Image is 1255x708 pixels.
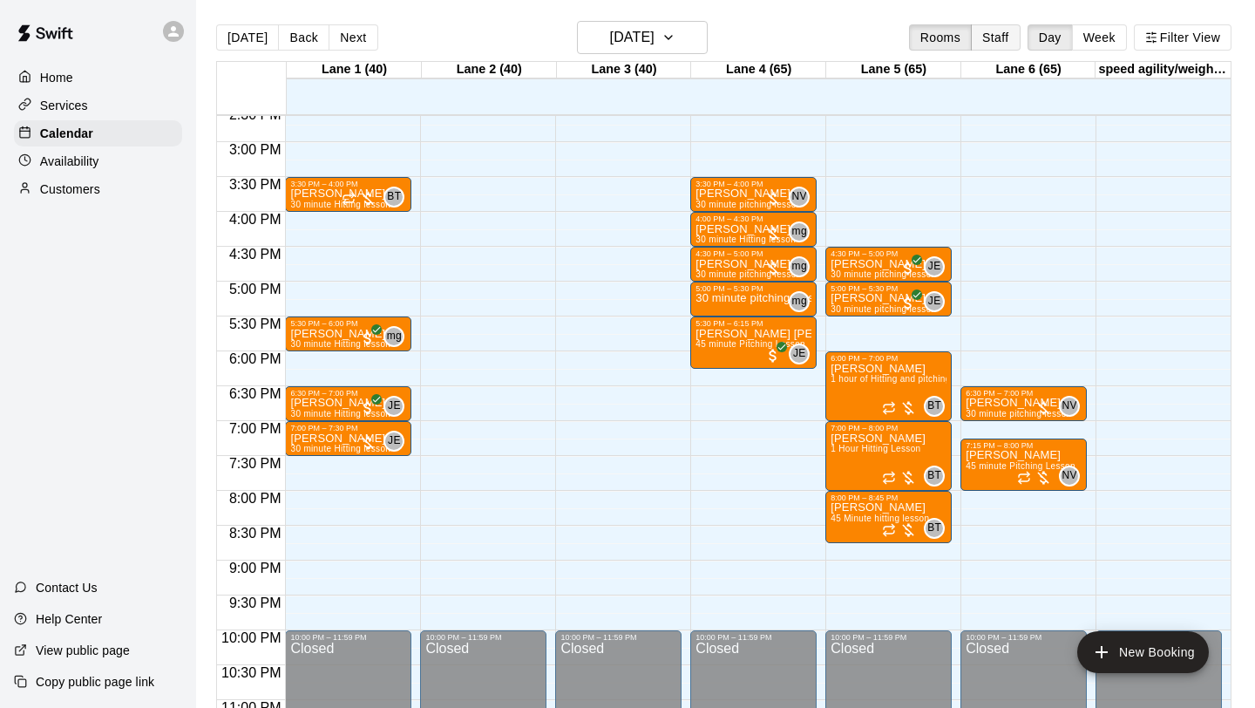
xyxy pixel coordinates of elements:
[1028,24,1073,51] button: Day
[690,282,817,317] div: 5:00 PM – 5:30 PM: 30 minute pitching lesson
[285,421,411,456] div: 7:00 PM – 7:30 PM: Triston Brawner
[225,212,286,227] span: 4:00 PM
[789,221,810,242] div: matt gonzalez
[36,610,102,628] p: Help Center
[831,269,936,279] span: 30 minute pitching lesson
[882,471,896,485] span: Recurring event
[14,176,182,202] a: Customers
[796,221,810,242] span: matt gonzalez
[931,291,945,312] span: Justin Evans
[691,62,826,78] div: Lane 4 (65)
[14,120,182,146] a: Calendar
[928,293,941,310] span: JE
[690,212,817,247] div: 4:00 PM – 4:30 PM: Jackson Gonzalez
[928,258,941,276] span: JE
[796,187,810,208] span: Nathan Volf
[383,326,404,347] div: matt gonzalez
[1062,398,1076,415] span: NV
[383,396,404,417] div: Justin Evans
[927,520,941,537] span: BT
[290,444,390,453] span: 30 minute Hitting lesson
[695,249,811,258] div: 4:30 PM – 5:00 PM
[789,291,810,312] div: matt gonzalez
[387,328,402,345] span: mg
[1059,396,1080,417] div: Nathan Volf
[390,396,404,417] span: Justin Evans
[225,317,286,331] span: 5:30 PM
[14,148,182,174] a: Availability
[290,389,406,398] div: 6:30 PM – 7:00 PM
[1062,467,1076,485] span: NV
[216,24,279,51] button: [DATE]
[924,256,945,277] div: Justin Evans
[36,642,130,659] p: View public page
[960,439,1087,491] div: 7:15 PM – 8:00 PM: 45 minute Pitching Lesson
[695,269,801,279] span: 30 minute pitching lesson
[278,24,329,51] button: Back
[831,444,920,453] span: 1 Hour Hitting Lesson
[924,518,945,539] div: Brandon Taylor
[225,421,286,436] span: 7:00 PM
[225,561,286,575] span: 9:00 PM
[695,214,811,223] div: 4:00 PM – 4:30 PM
[960,386,1087,421] div: 6:30 PM – 7:00 PM: 30 minute pitching lesson
[388,398,401,415] span: JE
[695,633,811,642] div: 10:00 PM – 11:59 PM
[899,260,917,277] span: All customers have paid
[610,25,655,50] h6: [DATE]
[290,409,390,419] span: 30 minute Hitting lesson
[285,386,411,421] div: 6:30 PM – 7:00 PM: Ayden Lathem
[931,396,945,417] span: Brandon Taylor
[217,630,285,645] span: 10:00 PM
[825,351,952,421] div: 6:00 PM – 7:00 PM: 1 hour of Hitting and pitching/fielding
[966,409,1071,419] span: 30 minute pitching lesson
[764,347,782,364] span: All customers have paid
[1077,631,1209,673] button: add
[40,97,88,114] p: Services
[831,284,946,293] div: 5:00 PM – 5:30 PM
[14,65,182,91] div: Home
[924,396,945,417] div: Brandon Taylor
[931,518,945,539] span: Brandon Taylor
[825,421,952,491] div: 7:00 PM – 8:00 PM: Luke Wehner
[789,344,810,364] div: Justin Evans
[831,354,946,363] div: 6:00 PM – 7:00 PM
[695,180,811,188] div: 3:30 PM – 4:00 PM
[831,374,983,384] span: 1 hour of Hitting and pitching/fielding
[290,200,390,209] span: 30 minute Hitting lesson
[40,69,73,86] p: Home
[927,467,941,485] span: BT
[225,491,286,506] span: 8:00 PM
[966,389,1082,398] div: 6:30 PM – 7:00 PM
[290,319,406,328] div: 5:30 PM – 6:00 PM
[390,326,404,347] span: matt gonzalez
[792,293,807,310] span: mg
[796,344,810,364] span: Justin Evans
[831,494,946,502] div: 8:00 PM – 8:45 PM
[1072,24,1127,51] button: Week
[882,523,896,537] span: Recurring event
[931,256,945,277] span: Justin Evans
[924,466,945,487] div: Brandon Taylor
[329,24,377,51] button: Next
[831,304,936,314] span: 30 minute pitching lesson
[290,424,406,432] div: 7:00 PM – 7:30 PM
[290,633,406,642] div: 10:00 PM – 11:59 PM
[14,92,182,119] a: Services
[287,62,422,78] div: Lane 1 (40)
[971,24,1021,51] button: Staff
[387,188,401,206] span: BT
[882,401,896,415] span: Recurring event
[225,177,286,192] span: 3:30 PM
[796,291,810,312] span: matt gonzalez
[1017,471,1031,485] span: Recurring event
[792,188,807,206] span: NV
[831,424,946,432] div: 7:00 PM – 8:00 PM
[422,62,557,78] div: Lane 2 (40)
[225,282,286,296] span: 5:00 PM
[285,177,411,212] div: 3:30 PM – 4:00 PM: Isaiah Lopez
[793,345,806,363] span: JE
[825,491,952,543] div: 8:00 PM – 8:45 PM: Austin Taylor
[359,330,376,347] span: All customers have paid
[1066,396,1080,417] span: Nathan Volf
